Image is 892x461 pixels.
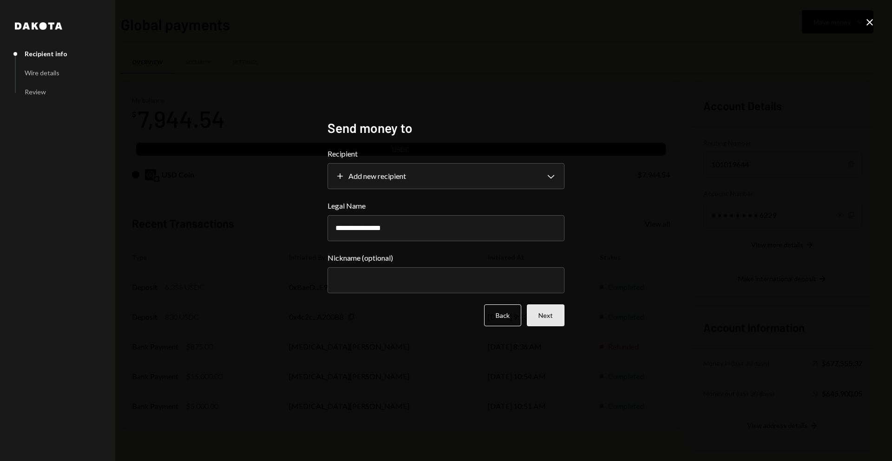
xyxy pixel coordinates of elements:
button: Back [484,304,521,326]
button: Next [527,304,564,326]
h2: Send money to [328,119,564,137]
div: Review [25,88,46,96]
label: Recipient [328,148,564,159]
div: Wire details [25,69,59,77]
div: Recipient info [25,50,67,58]
label: Nickname (optional) [328,252,564,263]
label: Legal Name [328,200,564,211]
button: Recipient [328,163,564,189]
